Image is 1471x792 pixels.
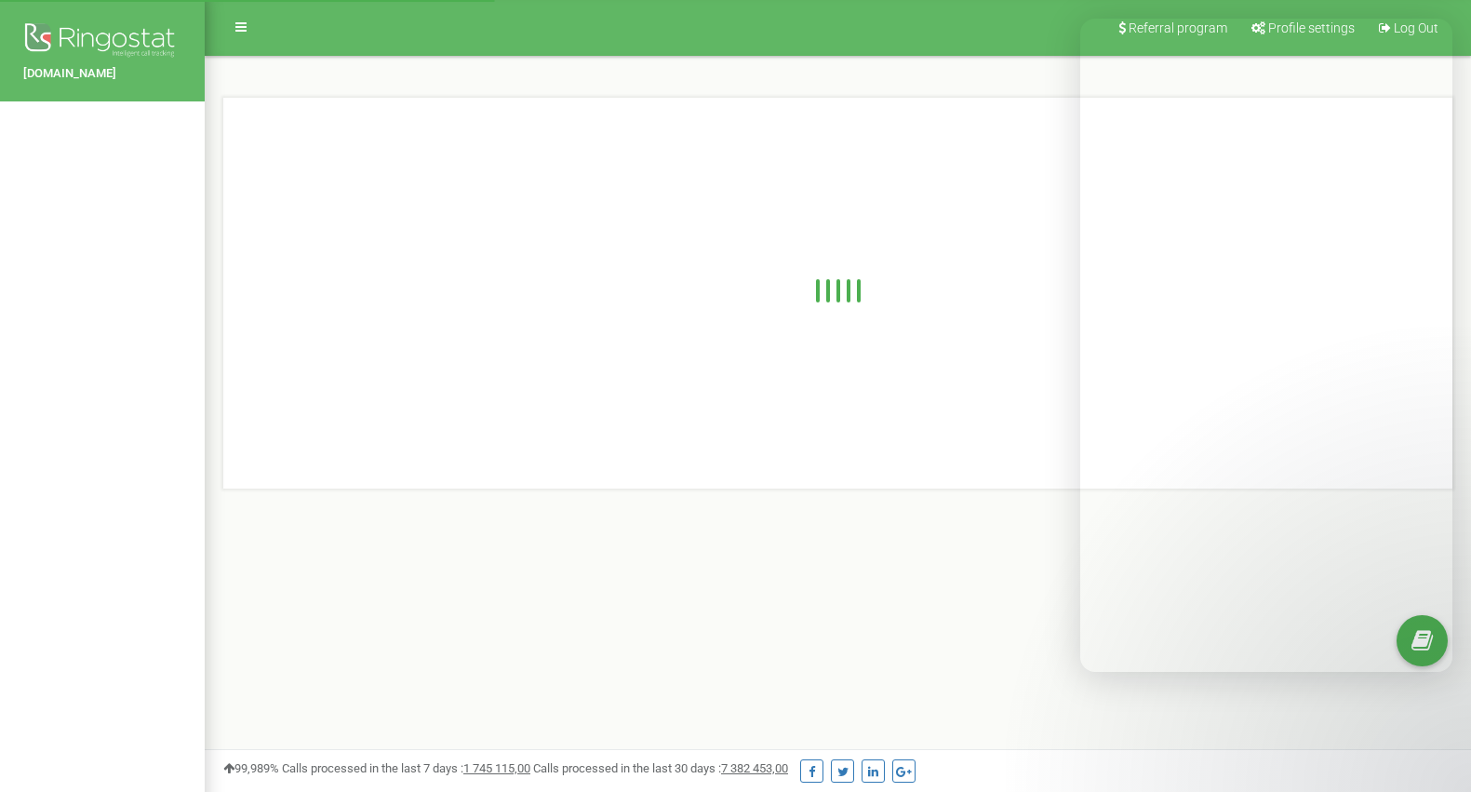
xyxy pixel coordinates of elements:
span: 99,989% [223,761,279,775]
span: Calls processed in the last 30 days : [533,761,788,775]
iframe: Intercom live chat [1080,19,1452,672]
u: 7 382 453,00 [721,761,788,775]
iframe: Intercom live chat [1408,687,1452,732]
a: [DOMAIN_NAME] [23,65,181,83]
img: Ringostat logo [23,19,181,65]
u: 1 745 115,00 [463,761,530,775]
span: Calls processed in the last 7 days : [282,761,530,775]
